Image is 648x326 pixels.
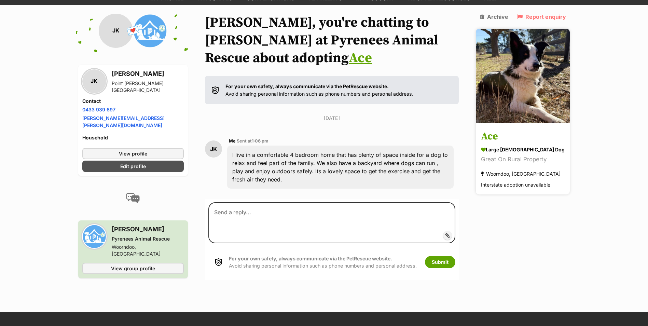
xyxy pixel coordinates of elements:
[476,124,570,194] a: Ace large [DEMOGRAPHIC_DATA] Dog Great On Rural Property Woorndoo, [GEOGRAPHIC_DATA] Interstate a...
[112,69,184,79] h3: [PERSON_NAME]
[481,146,565,153] div: large [DEMOGRAPHIC_DATA] Dog
[229,138,236,144] span: Me
[205,14,459,67] h1: [PERSON_NAME], you're chatting to [PERSON_NAME] at Pyrenees Animal Rescue about adopting
[82,107,115,112] a: 0433 939 697
[517,14,566,20] a: Report enquiry
[225,83,413,97] p: Avoid sharing personal information such as phone numbers and personal address.
[227,146,454,189] div: I live in a comfortable 4 bedroom home that has plenty of space inside for a dog to relax and fee...
[112,235,184,242] div: Pyrenees Animal Rescue
[126,193,140,203] img: conversation-icon-4a6f8262b818ee0b60e3300018af0b2d0b884aa5de6e9bcb8d3d4eeb1a70a7c4.svg
[82,161,184,172] a: Edit profile
[119,150,147,157] span: View profile
[82,98,184,105] h4: Contact
[481,182,550,188] span: Interstate adoption unavailable
[225,83,389,89] strong: For your own safety, always communicate via the PetRescue website.
[82,115,165,128] a: [PERSON_NAME][EMAIL_ADDRESS][PERSON_NAME][DOMAIN_NAME]
[120,163,146,170] span: Edit profile
[112,80,184,94] div: Point [PERSON_NAME][GEOGRAPHIC_DATA]
[82,225,106,248] img: Pyrenees Animal Rescue profile pic
[133,14,167,48] img: Pyrenees Animal Rescue profile pic
[112,244,184,257] div: Woorndoo, [GEOGRAPHIC_DATA]
[82,69,106,93] div: JK
[349,50,372,67] a: Ace
[481,169,561,178] div: Woorndoo, [GEOGRAPHIC_DATA]
[481,155,565,164] div: Great On Rural Property
[229,256,392,261] strong: For your own safety, always communicate via the PetRescue website.
[112,225,184,234] h3: [PERSON_NAME]
[205,140,222,158] div: JK
[425,256,455,268] button: Submit
[125,23,141,38] span: 💌
[480,14,508,20] a: Archive
[476,29,570,123] img: Ace
[205,114,459,122] p: [DATE]
[99,14,133,48] div: JK
[252,138,268,144] span: 1:06 pm
[237,138,268,144] span: Sent at
[82,263,184,274] a: View group profile
[111,265,155,272] span: View group profile
[82,148,184,159] a: View profile
[82,134,184,141] h4: Household
[481,129,565,144] h3: Ace
[229,255,417,270] p: Avoid sharing personal information such as phone numbers and personal address.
